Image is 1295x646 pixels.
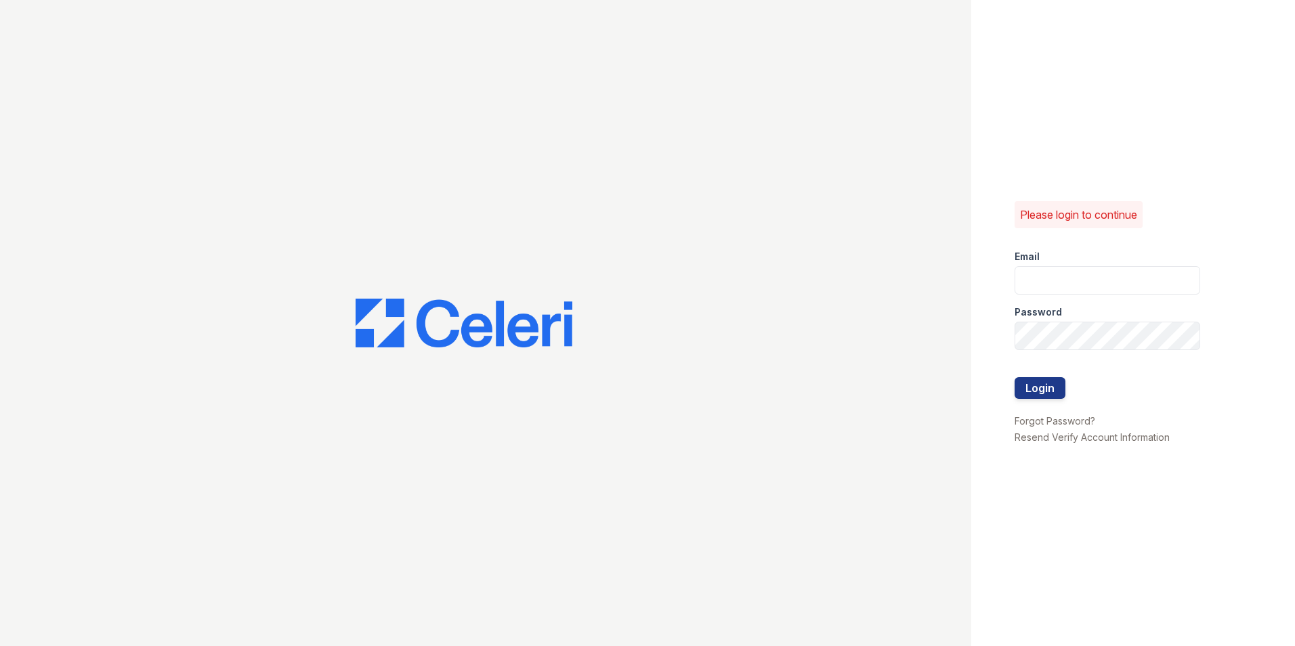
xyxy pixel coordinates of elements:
img: CE_Logo_Blue-a8612792a0a2168367f1c8372b55b34899dd931a85d93a1a3d3e32e68fde9ad4.png [356,299,572,347]
p: Please login to continue [1020,207,1137,223]
label: Password [1015,305,1062,319]
button: Login [1015,377,1065,399]
a: Forgot Password? [1015,415,1095,427]
label: Email [1015,250,1040,263]
a: Resend Verify Account Information [1015,431,1170,443]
